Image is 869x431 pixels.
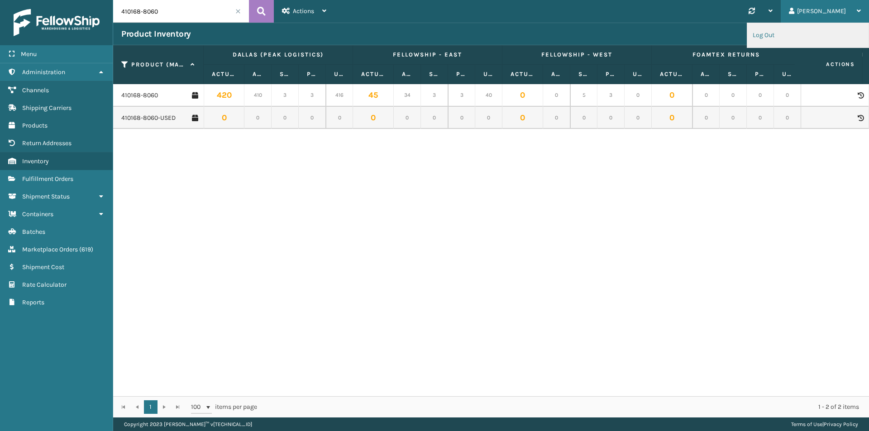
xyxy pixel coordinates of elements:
[720,84,747,107] td: 0
[660,51,793,59] label: Foamtex Returns
[22,122,48,129] span: Products
[204,107,244,129] td: 0
[326,107,353,129] td: 0
[299,84,326,107] td: 3
[782,70,793,78] label: Unallocated
[334,70,344,78] label: Unallocated
[483,70,494,78] label: Unallocated
[421,107,448,129] td: 0
[502,84,543,107] td: 0
[747,107,774,129] td: 0
[597,107,625,129] td: 0
[652,84,692,107] td: 0
[448,107,475,129] td: 0
[253,70,263,78] label: Available
[774,84,801,107] td: 0
[456,70,467,78] label: Pending
[124,417,252,431] p: Copyright 2023 [PERSON_NAME]™ v [TECHNICAL_ID]
[272,84,299,107] td: 3
[692,84,720,107] td: 0
[511,51,643,59] label: Fellowship - West
[660,70,684,78] label: Actual Quantity
[22,86,49,94] span: Channels
[475,84,502,107] td: 40
[597,84,625,107] td: 3
[212,70,236,78] label: Actual Quantity
[625,107,652,129] td: 0
[353,84,394,107] td: 45
[429,70,439,78] label: Safety
[280,70,290,78] label: Safety
[191,400,257,414] span: items per page
[22,68,65,76] span: Administration
[747,23,869,47] li: Log Out
[361,70,385,78] label: Actual Quantity
[244,107,272,129] td: 0
[791,417,858,431] div: |
[22,210,53,218] span: Containers
[511,70,535,78] label: Actual Quantity
[22,263,64,271] span: Shipment Cost
[394,84,421,107] td: 34
[326,84,353,107] td: 416
[212,51,344,59] label: Dallas (Peak Logistics)
[791,421,822,427] a: Terms of Use
[858,115,863,121] i: Product Activity
[121,114,176,123] a: 410168-8060-USED
[421,84,448,107] td: 3
[22,193,70,200] span: Shipment Status
[747,84,774,107] td: 0
[244,84,272,107] td: 410
[606,70,616,78] label: Pending
[551,70,562,78] label: Available
[701,70,711,78] label: Available
[79,246,93,253] span: ( 619 )
[824,421,858,427] a: Privacy Policy
[22,246,78,253] span: Marketplace Orders
[402,70,412,78] label: Available
[14,9,100,36] img: logo
[720,107,747,129] td: 0
[394,107,421,129] td: 0
[22,175,73,183] span: Fulfillment Orders
[858,92,863,99] i: Product Activity
[293,7,314,15] span: Actions
[191,403,205,412] span: 100
[728,70,738,78] label: Safety
[652,107,692,129] td: 0
[353,107,394,129] td: 0
[774,107,801,129] td: 0
[22,228,45,236] span: Batches
[131,61,186,69] label: Product (MAIN SKU)
[22,298,44,306] span: Reports
[543,84,570,107] td: 0
[755,70,765,78] label: Pending
[543,107,570,129] td: 0
[570,107,597,129] td: 0
[270,403,859,412] div: 1 - 2 of 2 items
[22,104,72,112] span: Shipping Carriers
[299,107,326,129] td: 0
[22,281,67,289] span: Rate Calculator
[625,84,652,107] td: 0
[633,70,643,78] label: Unallocated
[448,84,475,107] td: 3
[307,70,317,78] label: Pending
[502,107,543,129] td: 0
[578,70,589,78] label: Safety
[204,84,244,107] td: 420
[21,50,37,58] span: Menu
[361,51,494,59] label: Fellowship - East
[22,157,49,165] span: Inventory
[121,91,158,100] a: 410168-8060
[144,400,158,414] a: 1
[797,57,860,72] span: Actions
[692,107,720,129] td: 0
[272,107,299,129] td: 0
[22,139,72,147] span: Return Addresses
[570,84,597,107] td: 5
[121,28,191,39] h3: Product Inventory
[475,107,502,129] td: 0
